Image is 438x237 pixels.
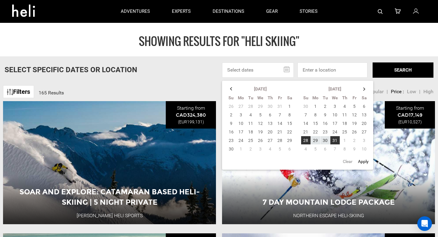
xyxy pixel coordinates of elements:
[373,62,433,78] button: SEARCH
[7,89,13,95] img: btn-icon.svg
[387,88,388,95] li: |
[222,62,294,78] input: Select dates
[236,85,285,94] th: [DATE]
[172,8,191,15] p: experts
[213,8,244,15] p: destinations
[378,9,383,14] img: search-bar-icon.svg
[367,89,384,94] span: Popular
[341,156,354,167] button: Clear
[39,90,64,96] span: 165 Results
[5,65,137,75] p: Select Specific Dates Or Location
[356,156,370,167] button: Apply
[423,89,433,94] span: High
[419,88,420,95] li: |
[311,85,359,94] th: [DATE]
[391,88,404,95] li: Price :
[297,62,367,78] input: Enter a location
[121,8,150,15] p: adventures
[3,85,34,98] a: Filters
[417,216,432,231] div: Open Intercom Messenger
[407,89,416,94] span: Low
